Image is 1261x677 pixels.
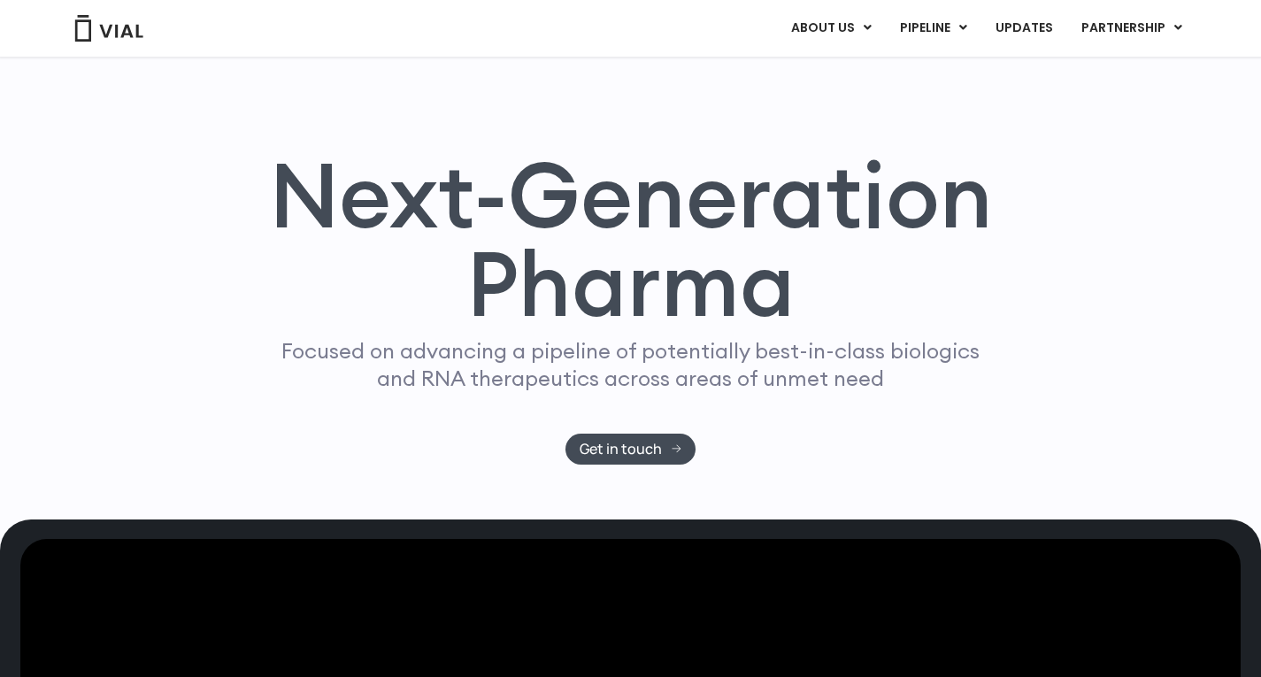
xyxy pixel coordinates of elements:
[274,337,988,392] p: Focused on advancing a pipeline of potentially best-in-class biologics and RNA therapeutics acros...
[777,13,885,43] a: ABOUT USMenu Toggle
[1067,13,1196,43] a: PARTNERSHIPMenu Toggle
[580,442,662,456] span: Get in touch
[73,15,144,42] img: Vial Logo
[565,434,696,465] a: Get in touch
[886,13,980,43] a: PIPELINEMenu Toggle
[981,13,1066,43] a: UPDATES
[248,150,1014,329] h1: Next-Generation Pharma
